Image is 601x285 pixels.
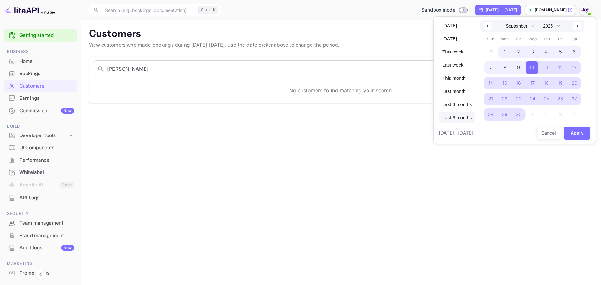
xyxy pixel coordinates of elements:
[526,75,540,88] button: 17
[484,91,498,104] button: 21
[530,93,535,104] span: 24
[558,78,563,89] span: 19
[511,34,526,44] span: Tue
[553,75,568,88] button: 19
[568,34,582,44] span: Sat
[539,75,553,88] button: 18
[498,75,512,88] button: 15
[439,20,475,31] button: [DATE]
[498,44,512,57] button: 1
[545,62,548,73] span: 11
[502,93,507,104] span: 22
[489,62,492,73] span: 7
[530,78,535,89] span: 17
[539,60,553,72] button: 11
[539,44,553,57] button: 4
[544,78,549,89] span: 18
[558,62,563,73] span: 12
[568,44,582,57] button: 6
[529,62,534,73] span: 10
[553,44,568,57] button: 5
[572,78,577,89] span: 20
[516,93,521,104] span: 23
[553,60,568,72] button: 12
[498,91,512,104] button: 22
[572,93,577,104] span: 27
[504,46,506,58] span: 1
[439,130,473,137] span: [DATE] – [DATE]
[526,44,540,57] button: 3
[502,109,507,120] span: 29
[498,60,512,72] button: 8
[511,44,526,57] button: 2
[568,60,582,72] button: 13
[564,127,591,140] button: Apply
[526,60,540,72] button: 10
[498,107,512,119] button: 29
[572,62,577,73] span: 13
[517,46,520,58] span: 2
[511,60,526,72] button: 9
[526,91,540,104] button: 24
[516,109,521,120] span: 30
[439,33,475,44] button: [DATE]
[488,78,493,89] span: 14
[439,73,475,84] button: This month
[536,127,561,140] button: Cancel
[557,93,563,104] span: 26
[568,75,582,88] button: 20
[439,112,475,123] button: Last 6 months
[511,91,526,104] button: 23
[511,107,526,119] button: 30
[439,47,475,57] button: This week
[526,34,540,44] span: Wed
[559,46,562,58] span: 5
[439,60,475,70] button: Last week
[488,93,493,104] span: 21
[439,86,475,97] button: Last month
[539,34,553,44] span: Thu
[517,62,520,73] span: 9
[511,75,526,88] button: 16
[484,107,498,119] button: 28
[539,91,553,104] button: 25
[544,93,549,104] span: 25
[553,34,568,44] span: Fri
[531,46,534,58] span: 3
[503,62,506,73] span: 8
[484,60,498,72] button: 7
[488,109,493,120] span: 28
[439,99,475,110] button: Last 3 months
[545,46,548,58] span: 4
[553,91,568,104] button: 26
[484,34,498,44] span: Sun
[516,78,521,89] span: 16
[484,75,498,88] button: 14
[498,34,512,44] span: Mon
[502,78,507,89] span: 15
[573,46,576,58] span: 6
[568,91,582,104] button: 27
